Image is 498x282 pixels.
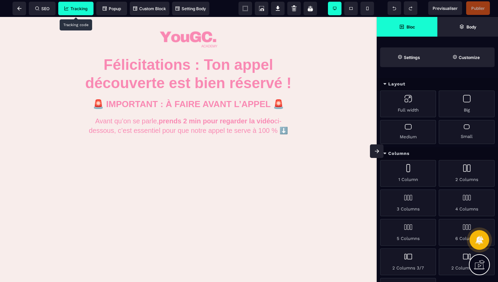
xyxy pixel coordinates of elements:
div: 2 Columns 7/3 [439,248,495,275]
span: Custom Block [133,6,166,11]
strong: Body [466,24,476,29]
div: Big [439,90,495,117]
span: Tracking [64,6,87,11]
span: Open Style Manager [437,47,495,67]
span: Publier [471,6,485,11]
div: Full width [380,90,436,117]
div: 2 Columns [439,160,495,187]
div: Medium [380,120,436,144]
span: Screenshot [255,2,268,15]
img: 010371af0418dc49740d8f87ff05e2d8_logo_yougc_academy.png [154,12,222,34]
div: 1 Column [380,160,436,187]
div: 4 Columns [439,189,495,216]
span: Open Blocks [377,17,437,37]
strong: Customize [459,55,480,60]
span: Setting Body [175,6,206,11]
span: Preview [428,1,462,15]
span: SEO [35,6,49,11]
div: Columns [377,147,498,160]
div: 5 Columns [380,219,436,246]
div: 2 Columns 3/7 [380,248,436,275]
span: Settings [380,47,437,67]
div: 6 Columns [439,219,495,246]
div: 3 Columns [380,189,436,216]
span: View components [238,2,252,15]
span: Previsualiser [433,6,458,11]
span: Popup [103,6,121,11]
strong: Bloc [407,24,415,29]
span: Open Layer Manager [437,17,498,37]
strong: Settings [404,55,420,60]
div: Layout [377,78,498,90]
div: Small [439,120,495,144]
